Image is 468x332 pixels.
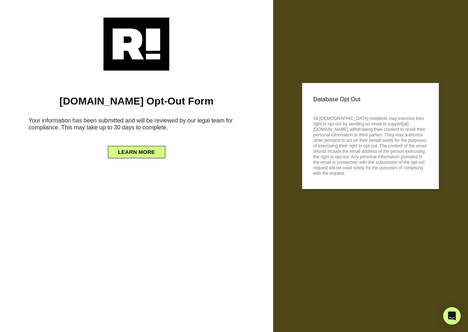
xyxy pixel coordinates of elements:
a: LEARN MORE [108,147,165,153]
h1: [DOMAIN_NAME] Opt-Out Form [11,95,262,107]
h6: Your information has been submitted and will be reviewed by our legal team for compliance. This m... [11,114,262,137]
div: Open Intercom Messenger [443,307,461,325]
img: Retention.com [103,18,169,71]
p: All [DEMOGRAPHIC_DATA] residents may exercise their right to opt-out by sending an email to suppo... [313,114,428,176]
p: Database Opt Out [313,94,428,105]
button: LEARN MORE [108,146,165,158]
